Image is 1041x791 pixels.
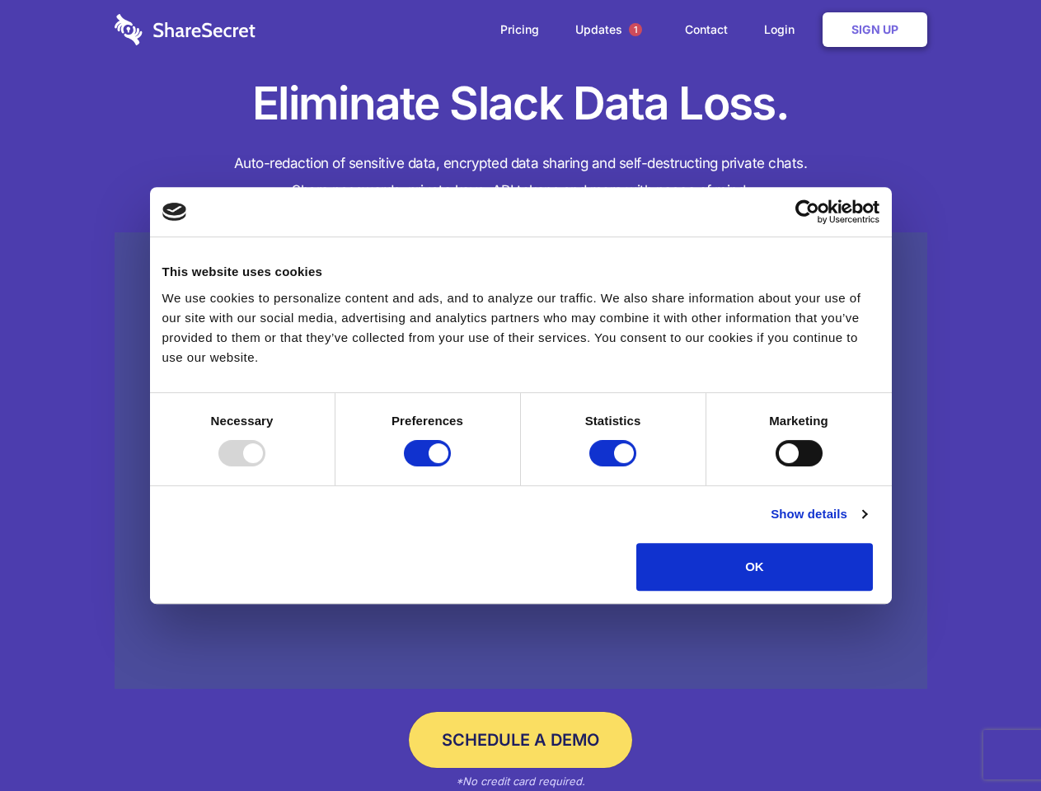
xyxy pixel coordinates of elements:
a: Pricing [484,4,556,55]
em: *No credit card required. [456,775,585,788]
a: Contact [668,4,744,55]
div: We use cookies to personalize content and ads, and to analyze our traffic. We also share informat... [162,288,879,367]
strong: Preferences [392,414,463,428]
strong: Statistics [585,414,641,428]
h1: Eliminate Slack Data Loss. [115,74,927,133]
h4: Auto-redaction of sensitive data, encrypted data sharing and self-destructing private chats. Shar... [115,150,927,204]
a: Schedule a Demo [409,712,632,768]
a: Show details [771,504,866,524]
span: 1 [629,23,642,36]
a: Usercentrics Cookiebot - opens in a new window [735,199,879,224]
a: Login [748,4,819,55]
a: Wistia video thumbnail [115,232,927,690]
div: This website uses cookies [162,262,879,282]
img: logo-wordmark-white-trans-d4663122ce5f474addd5e946df7df03e33cb6a1c49d2221995e7729f52c070b2.svg [115,14,256,45]
img: logo [162,203,187,221]
strong: Marketing [769,414,828,428]
a: Sign Up [823,12,927,47]
button: OK [636,543,873,591]
strong: Necessary [211,414,274,428]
